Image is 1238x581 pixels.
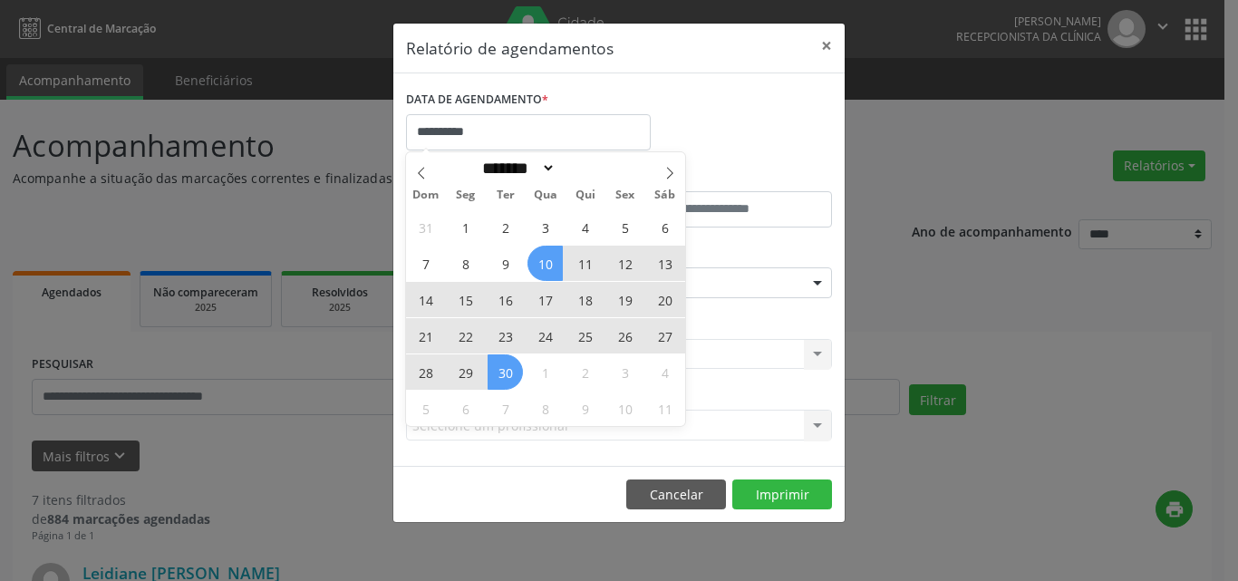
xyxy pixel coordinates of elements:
[607,391,643,426] span: Outubro 10, 2025
[408,282,443,317] span: Setembro 14, 2025
[607,318,643,353] span: Setembro 26, 2025
[567,318,603,353] span: Setembro 25, 2025
[647,246,682,281] span: Setembro 13, 2025
[408,391,443,426] span: Outubro 5, 2025
[408,318,443,353] span: Setembro 21, 2025
[645,189,685,201] span: Sáb
[647,282,682,317] span: Setembro 20, 2025
[488,209,523,245] span: Setembro 2, 2025
[448,391,483,426] span: Outubro 6, 2025
[408,354,443,390] span: Setembro 28, 2025
[607,354,643,390] span: Outubro 3, 2025
[647,391,682,426] span: Outubro 11, 2025
[647,209,682,245] span: Setembro 6, 2025
[408,246,443,281] span: Setembro 7, 2025
[406,86,548,114] label: DATA DE AGENDAMENTO
[448,354,483,390] span: Setembro 29, 2025
[566,189,605,201] span: Qui
[406,189,446,201] span: Dom
[488,354,523,390] span: Setembro 30, 2025
[607,246,643,281] span: Setembro 12, 2025
[446,189,486,201] span: Seg
[448,282,483,317] span: Setembro 15, 2025
[408,209,443,245] span: Agosto 31, 2025
[476,159,556,178] select: Month
[626,479,726,510] button: Cancelar
[527,209,563,245] span: Setembro 3, 2025
[607,282,643,317] span: Setembro 19, 2025
[607,209,643,245] span: Setembro 5, 2025
[486,189,526,201] span: Ter
[556,159,615,178] input: Year
[605,189,645,201] span: Sex
[647,318,682,353] span: Setembro 27, 2025
[406,36,614,60] h5: Relatório de agendamentos
[567,354,603,390] span: Outubro 2, 2025
[527,246,563,281] span: Setembro 10, 2025
[567,282,603,317] span: Setembro 18, 2025
[567,246,603,281] span: Setembro 11, 2025
[647,354,682,390] span: Outubro 4, 2025
[488,282,523,317] span: Setembro 16, 2025
[567,391,603,426] span: Outubro 9, 2025
[808,24,845,68] button: Close
[567,209,603,245] span: Setembro 4, 2025
[624,163,832,191] label: ATÉ
[527,282,563,317] span: Setembro 17, 2025
[527,354,563,390] span: Outubro 1, 2025
[448,209,483,245] span: Setembro 1, 2025
[527,391,563,426] span: Outubro 8, 2025
[448,246,483,281] span: Setembro 8, 2025
[488,391,523,426] span: Outubro 7, 2025
[448,318,483,353] span: Setembro 22, 2025
[488,246,523,281] span: Setembro 9, 2025
[527,318,563,353] span: Setembro 24, 2025
[526,189,566,201] span: Qua
[488,318,523,353] span: Setembro 23, 2025
[732,479,832,510] button: Imprimir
